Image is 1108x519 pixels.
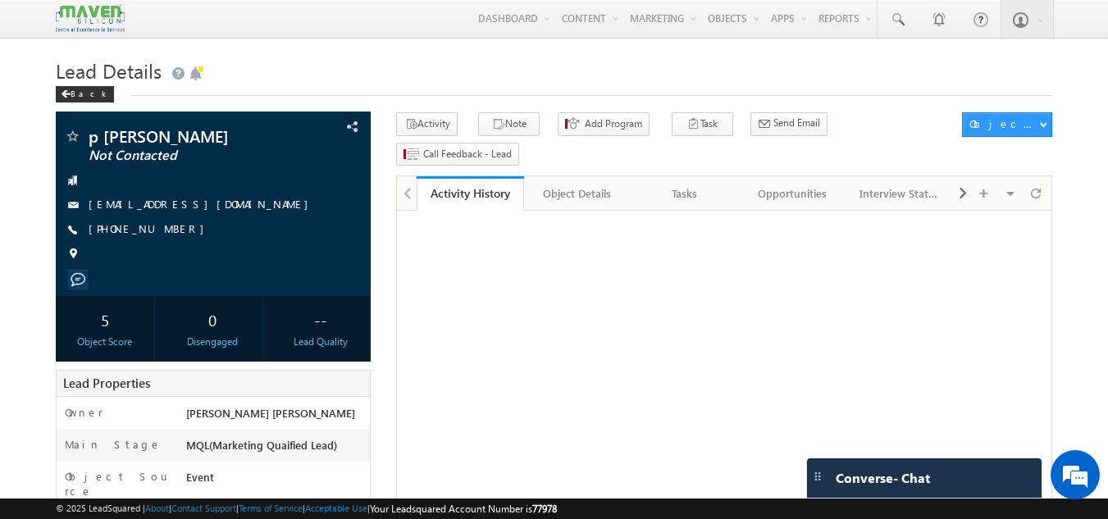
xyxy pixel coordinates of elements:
a: Contact Support [171,503,236,513]
img: Custom Logo [56,4,125,33]
span: 77978 [532,503,557,515]
label: Owner [65,405,103,420]
span: Your Leadsquared Account Number is [370,503,557,515]
div: Activity History [429,185,512,201]
a: Activity History [417,176,524,211]
a: Opportunities [739,176,846,211]
span: [PHONE_NUMBER] [89,221,212,238]
img: carter-drag [811,470,824,483]
div: Event [182,469,371,492]
div: Back [56,86,114,102]
button: Task [672,112,733,136]
span: Lead Details [56,57,162,84]
span: © 2025 LeadSquared | | | | | [56,501,557,517]
a: Back [56,85,122,99]
div: Tasks [645,184,724,203]
div: MQL(Marketing Quaified Lead) [182,437,371,460]
a: Interview Status [846,176,954,211]
a: Terms of Service [239,503,303,513]
a: Acceptable Use [305,503,367,513]
div: Interview Status [859,184,939,203]
button: Activity [396,112,458,136]
span: Send Email [773,116,820,130]
div: -- [275,304,366,335]
a: About [145,503,169,513]
span: Converse - Chat [836,471,930,485]
button: Send Email [750,112,828,136]
div: 0 [167,304,258,335]
button: Add Program [558,112,650,136]
span: Lead Properties [63,375,150,391]
div: Disengaged [167,335,258,349]
div: 5 [60,304,151,335]
a: Tasks [632,176,739,211]
div: Object Details [537,184,617,203]
a: Object Details [524,176,632,211]
span: Call Feedback - Lead [423,147,512,162]
div: Object Actions [969,116,1039,131]
span: [PERSON_NAME] [PERSON_NAME] [186,406,355,420]
div: Lead Quality [275,335,366,349]
a: [EMAIL_ADDRESS][DOMAIN_NAME] [89,197,317,211]
span: Add Program [585,116,642,131]
button: Object Actions [962,112,1052,137]
div: Object Score [60,335,151,349]
button: Note [478,112,540,136]
span: Not Contacted [89,148,283,164]
label: Main Stage [65,437,162,452]
div: Opportunities [752,184,832,203]
label: Object Source [65,469,171,499]
span: p [PERSON_NAME] [89,128,283,144]
button: Call Feedback - Lead [396,143,519,166]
